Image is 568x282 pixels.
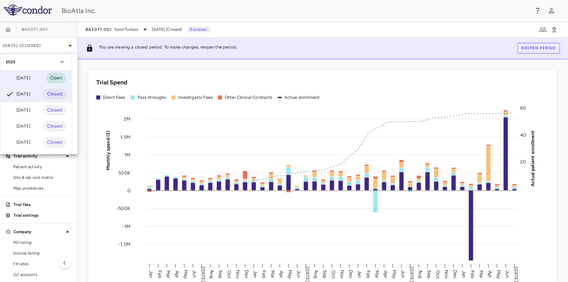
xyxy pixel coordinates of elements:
span: Open [46,74,66,82]
span: Closed [43,107,66,114]
div: [DATE] [6,122,30,130]
span: Closed [43,90,66,98]
div: [DATE] [6,90,30,98]
span: Closed [43,123,66,130]
p: 2025 [6,59,16,65]
div: [DATE] [6,74,30,82]
span: Closed [43,139,66,146]
div: 2025 [0,54,72,70]
div: [DATE] [6,106,30,114]
div: [DATE] [6,138,30,146]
